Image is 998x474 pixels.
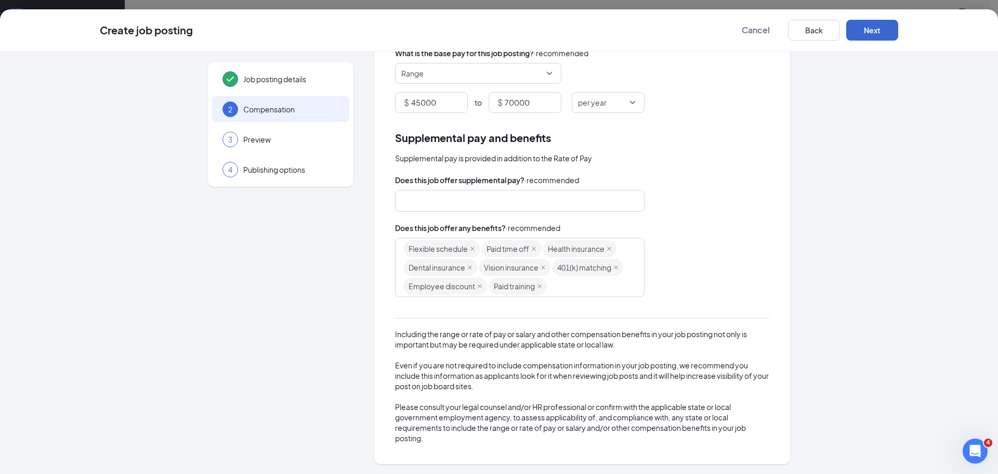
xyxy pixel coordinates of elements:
[409,260,465,275] span: Dental insurance
[557,260,611,275] span: 401(k) matching
[228,104,232,114] span: 2
[506,222,560,234] span: · recommended
[541,265,546,270] span: close
[477,284,482,289] span: close
[578,93,607,112] span: per year
[243,74,339,84] span: Job posting details
[409,241,468,257] span: Flexible schedule
[224,73,237,85] svg: Checkmark
[730,20,782,41] button: Cancel
[243,164,339,175] span: Publishing options
[467,265,472,270] span: close
[395,47,534,59] span: What is the base pay for this job posting?
[409,278,475,294] span: Employee discount
[742,25,770,35] span: Cancel
[984,439,992,447] span: 4
[534,47,588,59] span: · recommended
[963,439,988,464] iframe: Intercom live chat
[228,134,232,145] span: 3
[243,104,339,114] span: Compensation
[395,222,506,234] span: Does this job offer any benefits?
[401,63,424,83] span: Range
[788,20,840,41] button: Back
[484,260,539,275] span: Vision insurance
[100,24,193,36] div: Create job posting
[395,130,551,146] span: Supplemental pay and benefits
[548,241,605,257] span: Health insurance
[846,20,898,41] button: Next
[607,246,612,251] span: close
[395,174,524,186] span: Does this job offer supplemental pay?
[494,278,535,294] span: Paid training
[537,284,542,289] span: close
[487,241,529,257] span: Paid time off
[395,329,769,443] div: Including the range or rate of pay or salary and other compensation benefits in your job posting ...
[395,152,592,164] span: Supplemental pay is provided in addition to the Rate of Pay
[470,246,475,251] span: close
[524,174,579,186] span: · recommended
[531,246,536,251] span: close
[475,97,482,108] span: to
[613,265,619,270] span: close
[228,164,232,175] span: 4
[243,134,339,145] span: Preview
